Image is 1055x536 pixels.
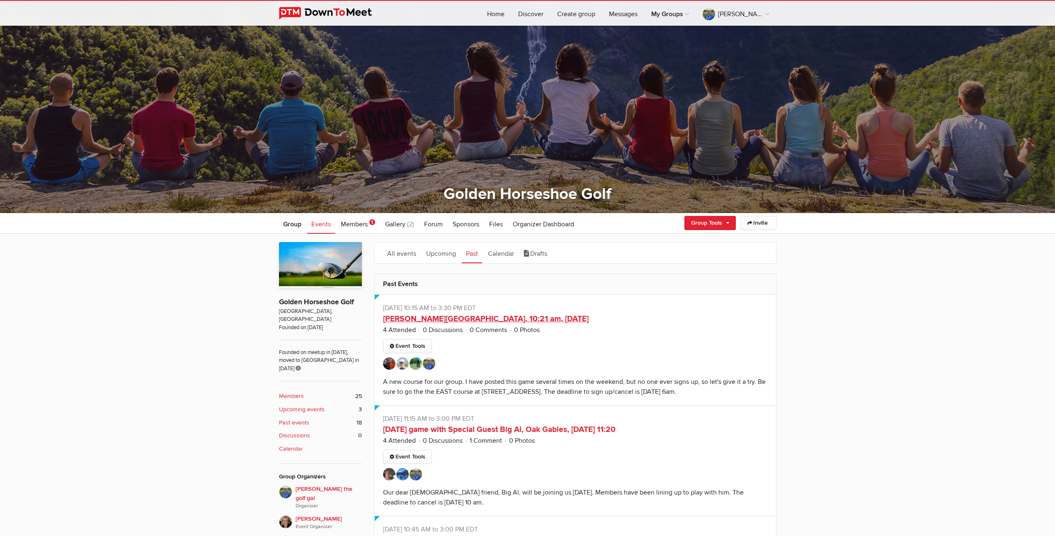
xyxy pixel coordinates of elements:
span: 3 [359,405,362,414]
b: Upcoming events [279,405,325,414]
a: 1 Comment [470,437,502,445]
img: Beth the golf gal [423,357,435,370]
a: Event Tools [383,339,432,353]
a: Group Tools [684,216,736,230]
b: Past events [279,418,309,427]
a: Invite [741,216,776,230]
a: All events [383,243,420,263]
img: Golden Horseshoe Golf [279,242,362,288]
span: 25 [355,392,362,401]
a: Events [307,213,335,234]
p: [DATE] 11:15 AM to 3:00 PM EDT [383,414,768,424]
a: 0 Discussions [423,437,463,445]
img: DownToMeet [279,7,385,19]
a: Forum [420,213,447,234]
a: Upcoming [422,243,460,263]
a: Drafts [520,243,551,263]
a: Calendar [279,444,362,454]
a: Upcoming events 3 [279,405,362,414]
span: Organizer Dashboard [513,220,574,228]
span: Founded on [DATE] [279,324,362,332]
a: [PERSON_NAME]Event Organizer [279,510,362,531]
img: Beth the golf gal [410,468,422,480]
a: Home [480,1,511,26]
a: Gallery (2) [381,213,418,234]
i: Event Organizer [296,523,362,531]
a: Members 1 [337,213,379,234]
span: Events [311,220,331,228]
span: (2) [407,220,414,228]
div: A new course for our group. I have posted this game several times on the weekend, but no one ever... [383,378,766,396]
b: Members [279,392,304,401]
img: Casemaker [410,357,422,370]
img: Harv L [396,468,409,480]
a: Create group [551,1,602,26]
img: tonybruyn [383,357,395,370]
img: Beth the golf gal [279,485,292,499]
a: 0 Photos [514,326,540,334]
a: Discover [512,1,550,26]
span: Founded on meetup in [DATE], moved to [GEOGRAPHIC_DATA] in [DATE] [279,340,362,373]
span: Forum [424,220,443,228]
i: Organizer [296,502,362,510]
img: Mike N [396,357,409,370]
a: Files [485,213,507,234]
span: Sponsors [453,220,479,228]
p: [DATE] 10:15 AM to 3:30 PM EDT [383,303,768,313]
a: Golden Horseshoe Golf [444,184,611,204]
img: Travis Burrill [383,468,395,480]
a: [PERSON_NAME] the golf galOrganizer [279,485,362,510]
span: Files [489,220,503,228]
a: Organizer Dashboard [509,213,578,234]
a: Messages [602,1,644,26]
a: 0 Comments [470,326,507,334]
span: Group [283,220,301,228]
b: Discussions [279,431,310,440]
a: Past events 18 [279,418,362,427]
p: [DATE] 10:45 AM to 3:00 PM EDT [383,524,768,534]
img: Caroline Nesbitt [279,515,292,529]
b: Calendar [279,444,303,454]
h2: Past Events [383,274,768,294]
span: Gallery [385,220,405,228]
a: 0 Photos [509,437,535,445]
a: Past [462,243,482,263]
span: 0 [358,431,362,440]
a: Calendar [484,243,518,263]
span: 1 [369,219,375,225]
a: [DATE] game with Special Guest Big Al, Oak Gables, [DATE] 11:20 [383,424,616,434]
a: Golden Horseshoe Golf [279,298,354,306]
a: Members 25 [279,392,362,401]
a: [PERSON_NAME][GEOGRAPHIC_DATA], 10:21 am, [DATE] [383,314,589,324]
a: Discussions 0 [279,431,362,440]
div: Our dear [DEMOGRAPHIC_DATA] friend, Big Al, will be joining us [DATE]. Members have been lining u... [383,488,744,507]
span: [PERSON_NAME] the golf gal [296,485,362,510]
span: Members [341,220,368,228]
span: [PERSON_NAME] [296,514,362,531]
a: 0 Discussions [423,326,463,334]
span: 18 [357,418,362,427]
a: My Groups [645,1,696,26]
a: 4 Attended [383,437,416,445]
span: [GEOGRAPHIC_DATA], [GEOGRAPHIC_DATA] [279,308,362,324]
div: Group Organizers [279,472,362,481]
a: 4 Attended [383,326,416,334]
a: Group [279,213,306,234]
a: Sponsors [449,213,483,234]
a: Event Tools [383,450,432,464]
a: [PERSON_NAME] the golf gal [696,1,776,26]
